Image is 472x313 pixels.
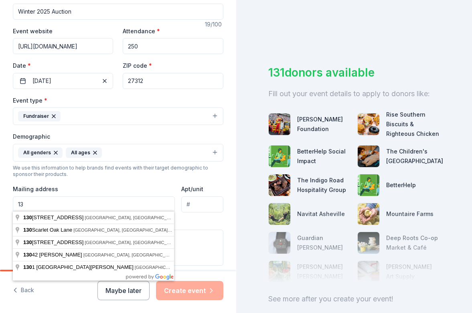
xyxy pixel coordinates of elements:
label: Demographic [13,133,50,141]
span: [GEOGRAPHIC_DATA], [GEOGRAPHIC_DATA], [GEOGRAPHIC_DATA] [85,215,227,220]
div: 131 donors available [268,64,440,81]
input: https://www... [13,38,113,54]
span: [GEOGRAPHIC_DATA], [GEOGRAPHIC_DATA], [GEOGRAPHIC_DATA] [135,265,278,270]
img: photo for The Children's Museum of Wilmington [358,145,379,167]
input: # [181,196,223,212]
button: All gendersAll ages [13,144,223,162]
div: Fill out your event details to apply to donors like: [268,87,440,100]
label: ZIP code [123,62,152,70]
span: [STREET_ADDRESS] [23,239,85,245]
img: photo for BetterHelp Social Impact [269,145,290,167]
div: BetterHelp Social Impact [297,147,351,166]
div: The Indigo Road Hospitality Group [297,176,351,195]
input: 20 [123,38,223,54]
label: Event type [13,97,47,105]
img: photo for Rise Southern Biscuits & Righteous Chicken [358,113,379,135]
label: Apt/unit [181,185,203,193]
div: BetterHelp [386,180,416,190]
span: 1 [GEOGRAPHIC_DATA][PERSON_NAME] [23,264,135,270]
img: photo for Joey Logano Foundation [269,113,290,135]
button: Fundraiser [13,107,223,125]
span: Scarlet Oak Lane [23,227,73,233]
span: [GEOGRAPHIC_DATA], [GEOGRAPHIC_DATA], [GEOGRAPHIC_DATA] [83,252,226,257]
span: [GEOGRAPHIC_DATA], [GEOGRAPHIC_DATA], [GEOGRAPHIC_DATA] [85,240,227,245]
label: Mailing address [13,185,58,193]
div: [PERSON_NAME] Foundation [297,115,351,134]
span: 130 [23,264,32,270]
img: photo for BetterHelp [358,174,379,196]
div: Fundraiser [18,111,61,121]
input: 12345 (U.S. only) [123,73,223,89]
span: [STREET_ADDRESS] [23,214,85,220]
input: Spring Fundraiser [13,4,223,20]
div: 19 /100 [205,20,223,29]
img: photo for The Indigo Road Hospitality Group [269,174,290,196]
span: 130 [23,214,32,220]
label: Attendance [123,27,160,35]
span: [GEOGRAPHIC_DATA], [GEOGRAPHIC_DATA], [GEOGRAPHIC_DATA] [73,228,216,232]
button: Back [13,282,34,299]
div: See more after you create your event! [268,293,440,305]
div: We use this information to help brands find events with their target demographic to sponsor their... [13,165,223,178]
button: [DATE] [13,73,113,89]
label: Event website [13,27,53,35]
div: The Children's [GEOGRAPHIC_DATA] [386,147,443,166]
span: 130 [23,252,32,258]
button: Maybe later [97,281,150,300]
div: Rise Southern Biscuits & Righteous Chicken [386,110,440,139]
span: 130 [23,239,32,245]
div: All genders [18,147,63,158]
span: 130 [23,227,32,233]
label: Date [13,62,113,70]
input: Enter a US address [13,196,175,212]
div: All ages [66,147,102,158]
span: 42 [PERSON_NAME] [23,252,83,258]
